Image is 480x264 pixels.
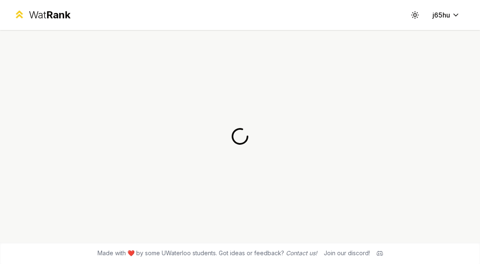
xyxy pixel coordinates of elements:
[426,8,467,23] button: j65hu
[29,8,70,22] div: Wat
[97,249,317,257] span: Made with ❤️ by some UWaterloo students. Got ideas or feedback?
[13,8,70,22] a: WatRank
[432,10,450,20] span: j65hu
[324,249,370,257] div: Join our discord!
[46,9,70,21] span: Rank
[286,249,317,256] a: Contact us!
